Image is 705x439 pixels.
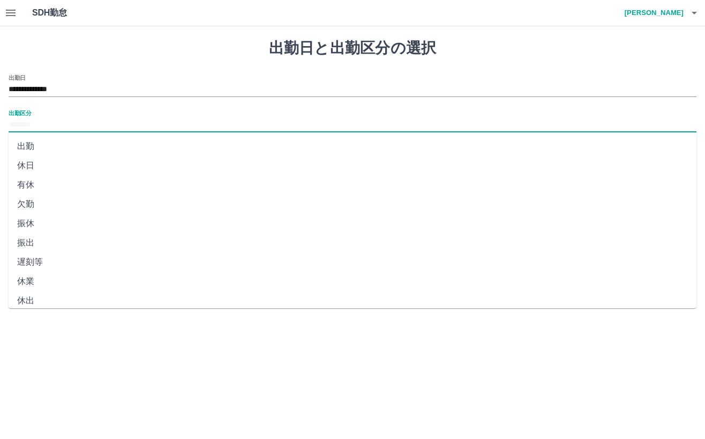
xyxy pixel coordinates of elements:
[9,175,696,195] li: 有休
[9,252,696,272] li: 遅刻等
[9,156,696,175] li: 休日
[9,233,696,252] li: 振出
[9,39,696,57] h1: 出勤日と出勤区分の選択
[9,291,696,310] li: 休出
[9,214,696,233] li: 振休
[9,137,696,156] li: 出勤
[9,73,26,81] label: 出勤日
[9,195,696,214] li: 欠勤
[9,272,696,291] li: 休業
[9,109,31,117] label: 出勤区分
